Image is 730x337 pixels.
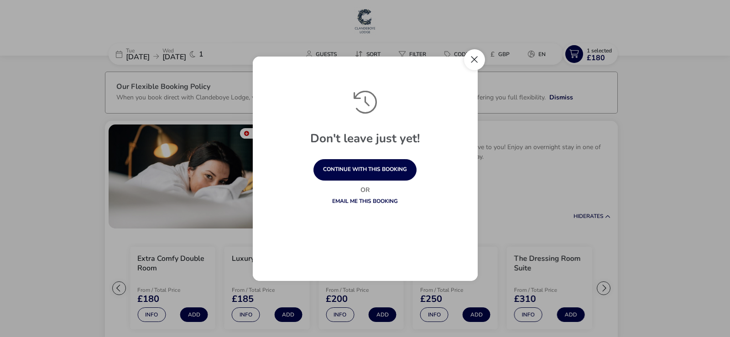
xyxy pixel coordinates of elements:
h1: Don't leave just yet! [266,133,464,159]
p: Or [292,185,438,195]
button: Close [464,49,485,70]
a: Email me this booking [332,197,398,205]
div: exitPrevention [253,57,478,281]
button: continue with this booking [313,159,417,181]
